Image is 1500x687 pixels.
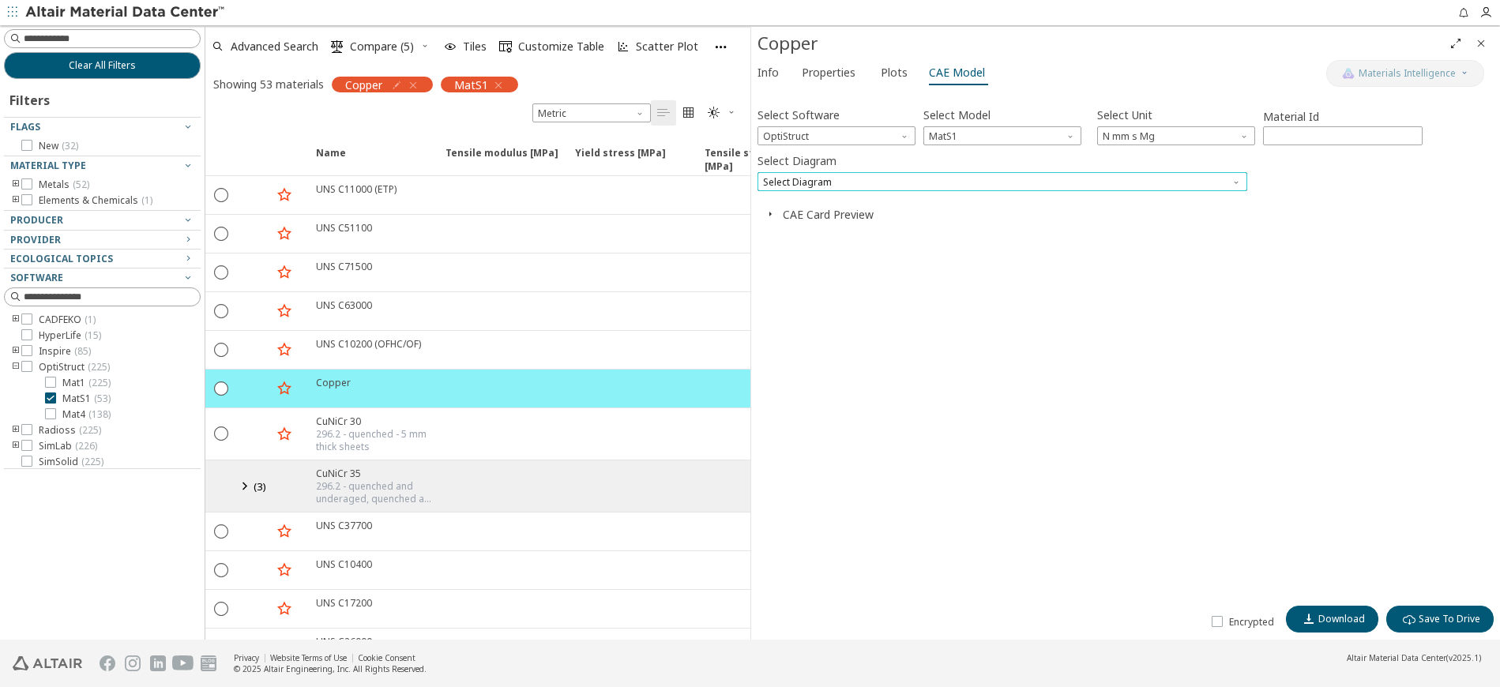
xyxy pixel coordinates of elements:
span: Radioss [39,424,101,437]
div: CuNiCr 30 [316,415,436,428]
i: toogle group [10,313,21,326]
span: Tensile strength [MPa] [705,146,818,175]
span: ( 53 ) [94,392,111,405]
span: Yield stress [MPa] [575,146,666,175]
span: ( 225 ) [79,423,101,437]
div: UNS C26000 [316,635,372,648]
span: HyperLife [39,329,101,342]
span: Elements & Chemicals [39,194,152,207]
span: Customize Table [518,41,604,52]
div: Copper [758,31,1444,56]
span: Clear All Filters [69,59,136,72]
span: Software [10,271,63,284]
button: Favorite [272,376,297,401]
span: Mat1 [62,377,111,389]
span: Encrypted [1229,616,1274,629]
span: Compare (5) [350,41,414,52]
button: Full Screen [1443,31,1468,56]
div: Copper [316,376,351,389]
div: 296.2 - quenched - 5 mm thick sheets [316,428,436,453]
span: OptiStruct [758,126,915,145]
div: UNS C71500 [316,260,372,273]
span: Tensile modulus [MPa] [436,146,566,175]
i: toogle group [10,345,21,358]
button: Close [758,207,783,222]
i: toogle group [10,440,21,452]
img: Altair Engineering [13,656,82,670]
div: Model [923,126,1081,145]
button: Favorite [272,182,297,208]
button: Favorite [272,635,297,660]
div: UNS C10200 (OFHC/OF) [316,337,421,351]
i:  [682,107,695,119]
span: SimLab [39,440,97,452]
span: Inspire [39,345,91,358]
i: toogle group [10,424,21,437]
span: ( 225 ) [88,360,110,374]
button: AI CopilotMaterials Intelligence [1326,60,1484,87]
span: ( 138 ) [88,407,111,421]
button: Favorite [272,337,297,362]
span: Mat4 [62,408,111,421]
div: © 2025 Altair Engineering, Inc. All Rights Reserved. [234,663,427,674]
span: Expand [237,146,272,175]
span: N mm s Mg [1097,126,1255,145]
label: Select Diagram [758,149,836,172]
div: Select Diagram [758,172,1247,191]
span: ( 32 ) [62,139,78,152]
span: SimSolid [39,456,103,468]
div: 296.2 - quenched and underaged, quenched and overaged, quenched and peak aged - [DEMOGRAPHIC_DATA... [316,480,436,505]
button: Software [4,268,201,287]
span: Copper [345,77,382,92]
span: Metals [39,178,89,191]
button: CAE Card Preview [783,207,874,222]
span: Producer [10,213,63,227]
i: toogle group [10,361,21,374]
span: Download [1318,613,1365,625]
span: Ecological Topics [10,252,113,265]
span: Name [316,146,346,175]
span: Advanced Search [231,41,318,52]
span: MatS1 [454,77,488,92]
div: UNS C10400 [316,557,372,571]
button: Tile View [676,100,701,126]
span: Materials Intelligence [1359,67,1456,80]
button: Favorite [272,557,297,583]
span: Yield stress [MPa] [566,146,695,175]
i:  [708,107,720,119]
span: New [39,140,78,152]
i: toogle group [10,194,21,207]
div: UNS C37700 [316,519,372,532]
div: Filters [4,79,58,117]
button: Save To Drive [1386,606,1494,633]
span: CAE Model [929,60,985,85]
span: Flags [10,120,40,133]
a: Website Terms of Use [270,652,347,663]
span: Metric [532,103,651,122]
div: (v2025.1) [1347,652,1481,663]
img: AI Copilot [1342,67,1355,80]
span: ( 1 ) [141,193,152,207]
span: MatS1 [62,392,111,405]
span: ( 1 ) [85,313,96,326]
span: ( 15 ) [85,328,101,342]
span: Favorite [272,146,306,175]
div: Showing 53 materials [213,77,324,92]
span: MatS1 [923,126,1081,145]
span: ( 225 ) [88,376,111,389]
div: Unit [1097,126,1255,145]
button: Ecological Topics [4,250,201,268]
span: ( 225 ) [81,455,103,468]
span: Properties [802,60,855,85]
span: Info [758,60,779,85]
label: Select Unit [1097,103,1152,126]
i:  [657,107,670,119]
span: Altair Material Data Center [1347,652,1446,663]
button: Provider [4,231,201,250]
span: Provider [10,233,61,246]
button: Table View [651,100,676,126]
button: Clear All Filters [4,52,201,79]
span: Scatter Plot [636,41,698,52]
span: ( 52 ) [73,178,89,191]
